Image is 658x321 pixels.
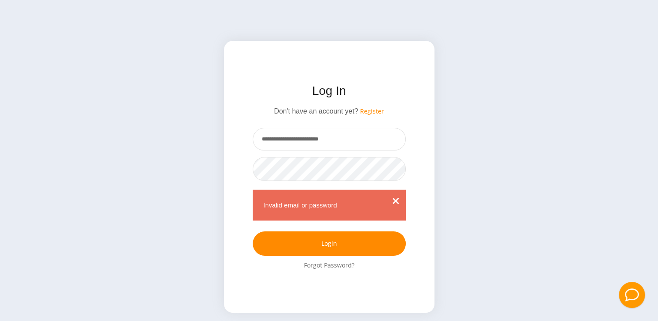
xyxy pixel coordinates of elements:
a: Register [360,107,384,115]
a: Forgot Password? [253,262,406,268]
span: Don't have an account yet? [274,107,358,115]
button: Facebook Messenger Chat [619,282,645,308]
a: Log In [253,231,406,256]
span: Invalid email or password [264,201,337,209]
h2: Log In [253,85,406,97]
